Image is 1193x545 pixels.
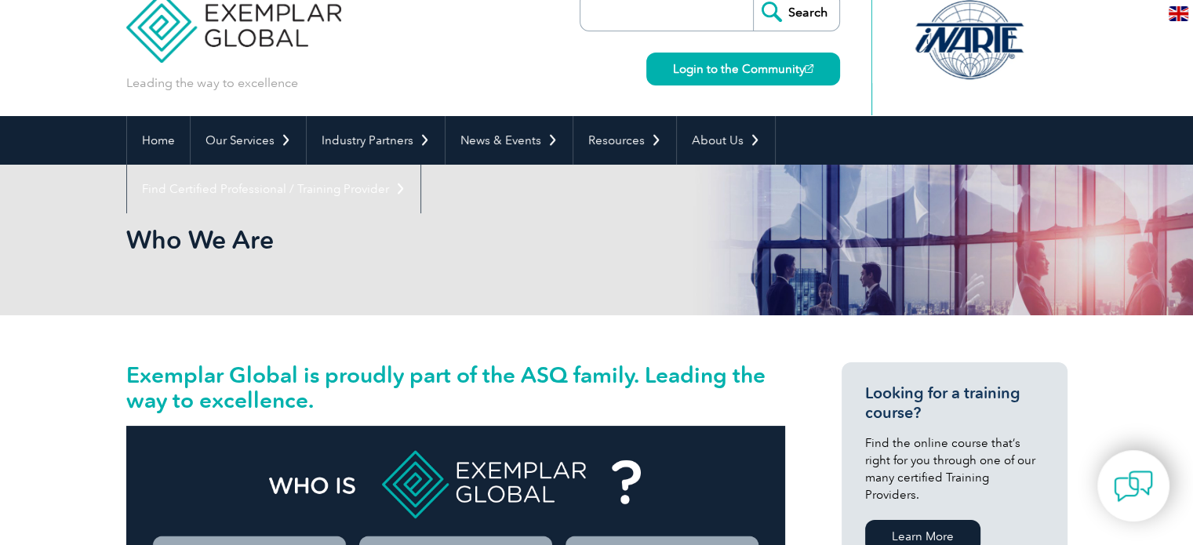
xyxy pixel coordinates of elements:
a: News & Events [446,116,573,165]
a: About Us [677,116,775,165]
img: open_square.png [805,64,813,73]
h2: Who We Are [126,227,785,253]
a: Login to the Community [646,53,840,85]
a: Our Services [191,116,306,165]
p: Find the online course that’s right for you through one of our many certified Training Providers. [865,434,1044,503]
a: Resources [573,116,676,165]
p: Leading the way to excellence [126,74,298,92]
img: contact-chat.png [1114,467,1153,506]
a: Industry Partners [307,116,445,165]
a: Find Certified Professional / Training Provider [127,165,420,213]
img: en [1169,6,1188,21]
h2: Exemplar Global is proudly part of the ASQ family. Leading the way to excellence. [126,362,785,412]
h3: Looking for a training course? [865,383,1044,423]
a: Home [127,116,190,165]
